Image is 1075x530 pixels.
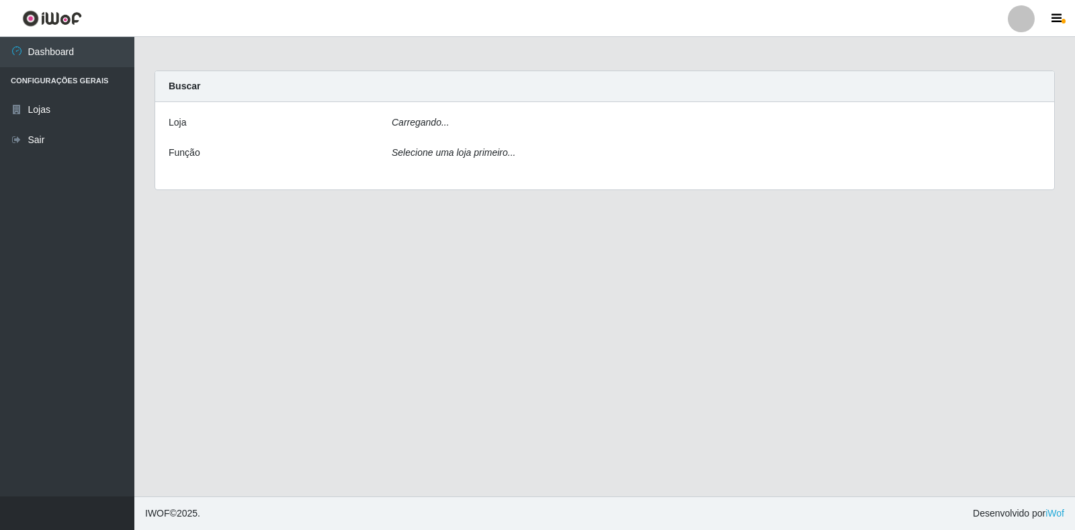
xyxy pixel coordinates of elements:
[169,116,186,130] label: Loja
[392,117,449,128] i: Carregando...
[169,81,200,91] strong: Buscar
[1045,508,1064,519] a: iWof
[169,146,200,160] label: Função
[145,508,170,519] span: IWOF
[973,506,1064,521] span: Desenvolvido por
[22,10,82,27] img: CoreUI Logo
[392,147,515,158] i: Selecione uma loja primeiro...
[145,506,200,521] span: © 2025 .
